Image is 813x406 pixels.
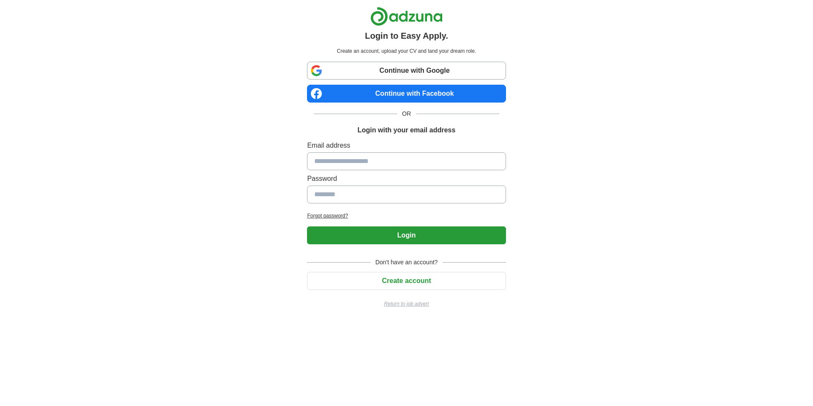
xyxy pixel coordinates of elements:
[307,226,506,244] button: Login
[309,47,504,55] p: Create an account, upload your CV and land your dream role.
[307,277,506,284] a: Create account
[370,7,443,26] img: Adzuna logo
[307,85,506,103] a: Continue with Facebook
[307,300,506,308] a: Return to job advert
[365,29,448,42] h1: Login to Easy Apply.
[358,125,455,135] h1: Login with your email address
[370,258,443,267] span: Don't have an account?
[307,174,506,184] label: Password
[307,140,506,151] label: Email address
[307,272,506,290] button: Create account
[307,62,506,80] a: Continue with Google
[397,109,416,118] span: OR
[307,212,506,220] a: Forgot password?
